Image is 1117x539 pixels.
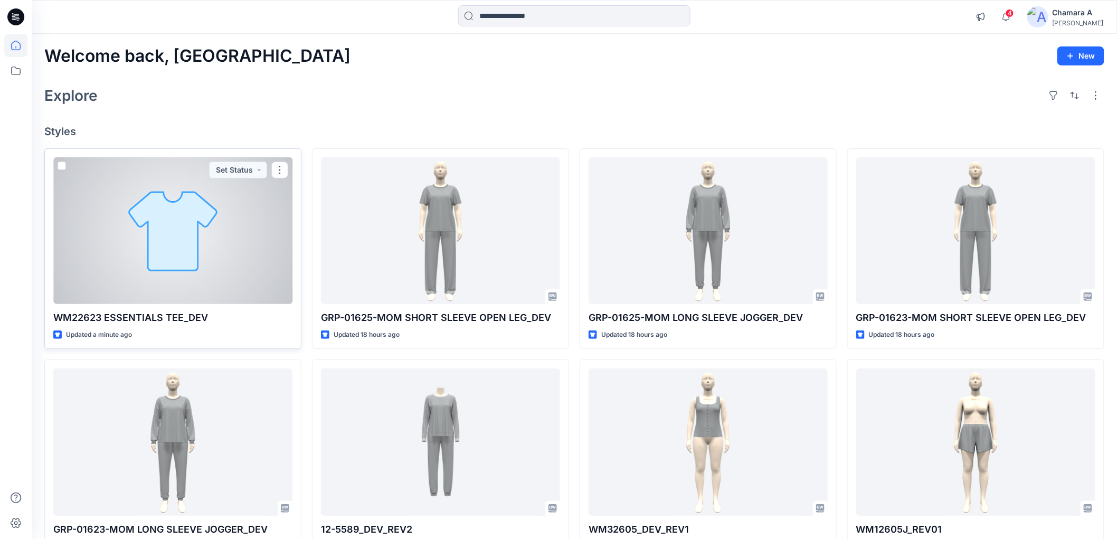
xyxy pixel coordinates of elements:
[53,310,292,325] p: WM22623 ESSENTIALS TEE_DEV
[44,46,351,66] h2: Welcome back, [GEOGRAPHIC_DATA]
[589,522,828,537] p: WM32605_DEV_REV1
[53,368,292,515] a: GRP-01623-MOM LONG SLEEVE JOGGER_DEV
[856,310,1095,325] p: GRP-01623-MOM SHORT SLEEVE OPEN LEG_DEV
[1006,9,1014,17] span: 4
[856,522,1095,537] p: WM12605J_REV01
[869,329,935,341] p: Updated 18 hours ago
[589,368,828,515] a: WM32605_DEV_REV1
[44,87,98,104] h2: Explore
[1027,6,1048,27] img: avatar
[321,310,560,325] p: GRP-01625-MOM SHORT SLEEVE OPEN LEG_DEV
[321,157,560,304] a: GRP-01625-MOM SHORT SLEEVE OPEN LEG_DEV
[589,310,828,325] p: GRP-01625-MOM LONG SLEEVE JOGGER_DEV
[66,329,132,341] p: Updated a minute ago
[1053,6,1104,19] div: Chamara A
[1057,46,1104,65] button: New
[856,368,1095,515] a: WM12605J_REV01
[856,157,1095,304] a: GRP-01623-MOM SHORT SLEEVE OPEN LEG_DEV
[589,157,828,304] a: GRP-01625-MOM LONG SLEEVE JOGGER_DEV
[53,157,292,304] a: WM22623 ESSENTIALS TEE_DEV
[44,125,1104,138] h4: Styles
[53,522,292,537] p: GRP-01623-MOM LONG SLEEVE JOGGER_DEV
[334,329,400,341] p: Updated 18 hours ago
[321,522,560,537] p: 12-5589_DEV_REV2
[321,368,560,515] a: 12-5589_DEV_REV2
[601,329,667,341] p: Updated 18 hours ago
[1053,19,1104,27] div: [PERSON_NAME]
